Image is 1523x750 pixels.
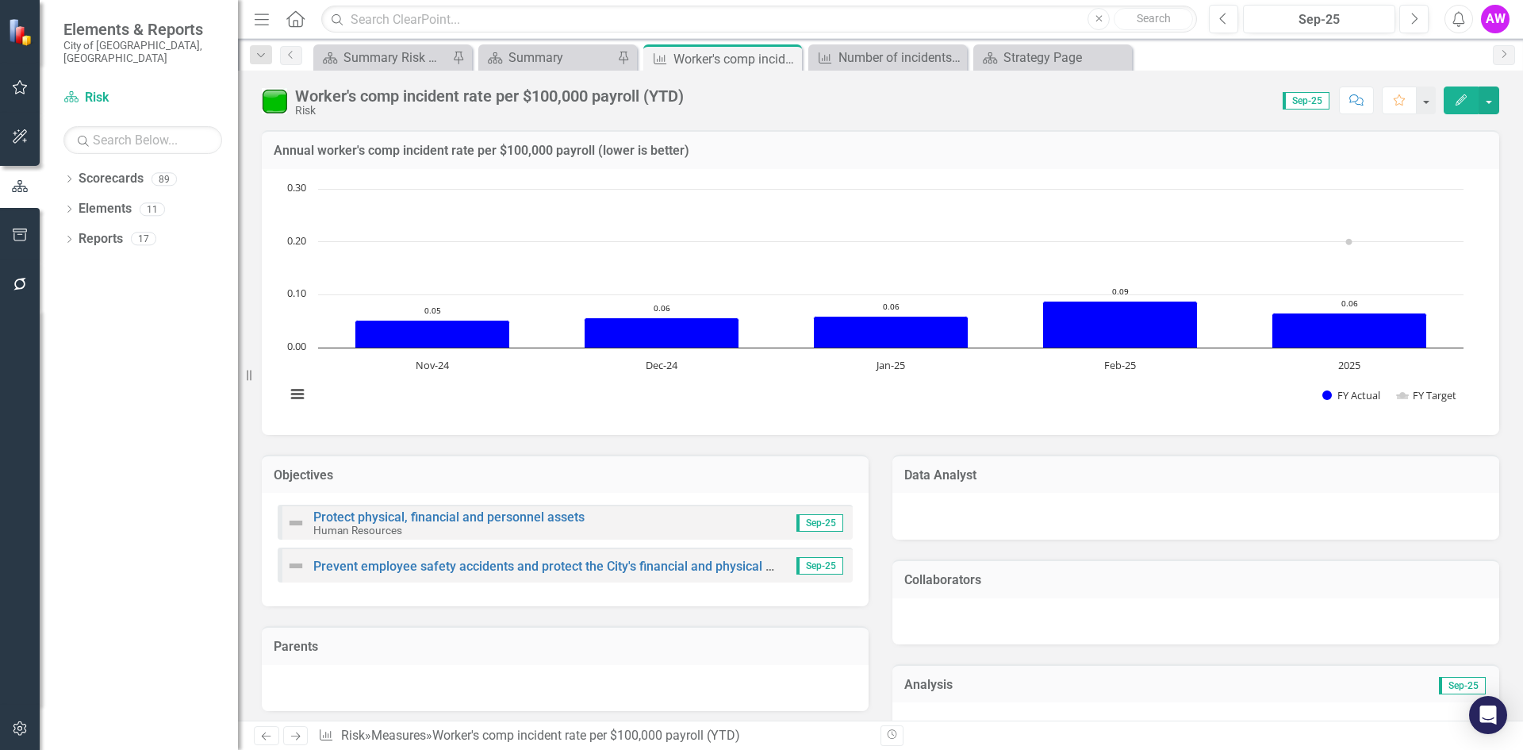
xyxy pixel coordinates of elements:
[63,126,222,154] input: Search Below...
[63,39,222,65] small: City of [GEOGRAPHIC_DATA], [GEOGRAPHIC_DATA]
[838,48,963,67] div: Number of incidents per 100,000 miles driven (YTD)
[1243,5,1395,33] button: Sep-25
[1346,238,1352,244] path: 2025, 0.2. FY Target.
[63,89,222,107] a: Risk
[79,170,144,188] a: Scorecards
[904,678,1196,692] h3: Analysis
[814,316,969,348] path: Jan-25, 0.05984544. FY Actual.
[262,88,287,113] img: Meets or exceeds target
[152,172,177,186] div: 89
[131,233,156,246] div: 17
[416,358,450,372] text: Nov-24
[79,230,123,248] a: Reports
[295,87,684,105] div: Worker's comp incident rate per $100,000 payroll (YTD)
[274,640,857,654] h3: Parents
[140,202,165,216] div: 11
[1249,10,1390,29] div: Sep-25
[1137,12,1171,25] span: Search
[63,20,222,39] span: Elements & Reports
[673,49,798,69] div: Worker's comp incident rate per $100,000 payroll (YTD)
[904,573,1487,587] h3: Collaborators
[1043,301,1198,348] path: Feb-25, 0.08800484. FY Actual.
[432,238,1352,244] g: FY Target, series 2 of 2 with 5 data points.
[286,383,309,406] button: View chart menu, Chart
[1338,358,1360,372] text: 2025
[278,181,1483,419] div: Chart. Highcharts interactive chart.
[424,305,441,316] text: 0.05
[274,144,1487,158] h3: Annual worker's comp incident rate per $100,000 payroll (lower is better)
[274,468,857,483] h3: Objectives
[796,514,843,532] span: Sep-25
[295,105,684,117] div: Risk
[1272,313,1427,348] path: 2025, 0.06476362. FY Actual.
[1112,286,1129,297] text: 0.09
[1341,298,1358,309] text: 0.06
[1322,388,1380,402] button: Show FY Actual
[313,559,803,574] a: Prevent employee safety accidents and protect the City's financial and physical assets
[287,339,306,353] text: 0.00
[1481,5,1510,33] button: AW
[318,727,869,745] div: » »
[313,524,402,537] small: Human Resources
[1003,48,1128,67] div: Strategy Page
[79,200,132,218] a: Elements
[812,48,963,67] a: Number of incidents per 100,000 miles driven (YTD)
[654,302,670,313] text: 0.06
[355,320,510,348] path: Nov-24, 0.05244336. FY Actual.
[977,48,1128,67] a: Strategy Page
[321,6,1197,33] input: Search ClearPoint...
[883,301,900,312] text: 0.06
[341,728,365,743] a: Risk
[1397,388,1457,402] button: Show FY Target
[432,728,740,743] div: Worker's comp incident rate per $100,000 payroll (YTD)
[796,557,843,575] span: Sep-25
[286,513,305,533] img: Not Defined
[646,358,678,372] text: Dec-24
[1439,677,1486,694] span: Sep-25
[1114,8,1193,30] button: Search
[286,556,305,575] img: Not Defined
[313,510,585,525] a: Protect physical, financial and personnel assets
[904,468,1487,483] h3: Data Analyst
[355,301,1427,348] g: FY Actual, series 1 of 2. Bar series with 5 bars.
[1283,92,1329,110] span: Sep-25
[482,48,613,67] a: Summary
[287,233,306,248] text: 0.20
[8,18,36,46] img: ClearPoint Strategy
[371,728,426,743] a: Measures
[585,317,739,348] path: Dec-24, 0.05660511. FY Actual.
[1104,358,1136,372] text: Feb-25
[1469,696,1507,734] div: Open Intercom Messenger
[278,181,1471,419] svg: Interactive chart
[508,48,613,67] div: Summary
[875,358,905,372] text: Jan-25
[317,48,448,67] a: Summary Risk Management - Program Description (8401)
[343,48,448,67] div: Summary Risk Management - Program Description (8401)
[287,286,306,300] text: 0.10
[287,180,306,194] text: 0.30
